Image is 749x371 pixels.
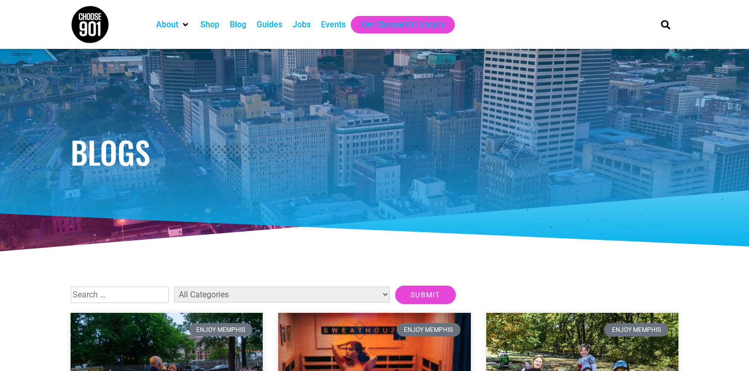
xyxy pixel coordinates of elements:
a: Blog [230,19,246,31]
input: Search … [71,287,169,303]
input: Submit [395,286,456,304]
a: Shop [200,19,219,31]
div: Enjoy Memphis [189,323,253,337]
nav: Main nav [151,16,643,33]
a: Get Choose901 Emails [361,19,445,31]
div: About [151,16,195,33]
a: About [156,19,178,31]
div: Search [657,16,674,33]
a: Events [321,19,346,31]
div: Enjoy Memphis [397,323,461,337]
a: Guides [257,19,282,31]
a: Jobs [293,19,311,31]
div: Enjoy Memphis [604,323,668,337]
h1: Blogs [71,136,678,167]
